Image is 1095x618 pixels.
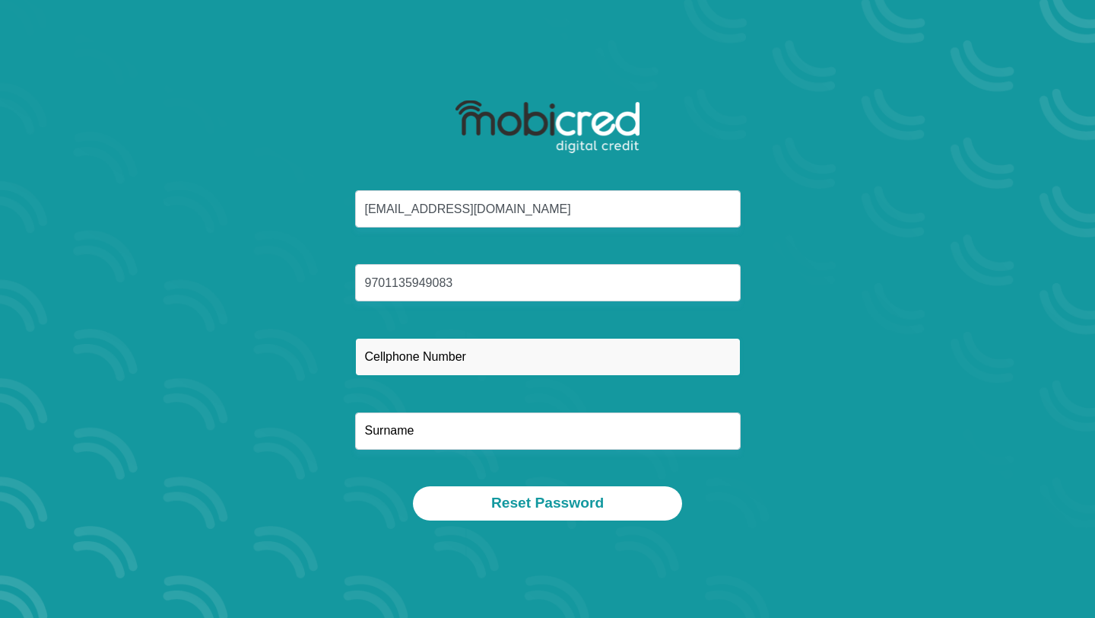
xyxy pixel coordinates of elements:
input: Email [355,190,741,228]
button: Reset Password [413,486,682,521]
img: mobicred logo [455,100,639,154]
input: Cellphone Number [355,338,741,375]
input: ID Number [355,264,741,301]
input: Surname [355,413,741,450]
